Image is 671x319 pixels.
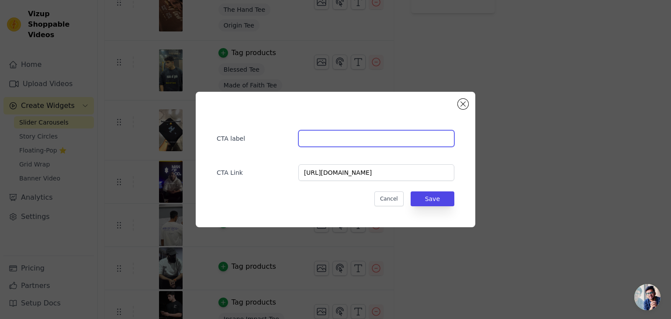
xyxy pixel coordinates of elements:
button: Cancel [374,191,404,206]
button: Save [411,191,454,206]
label: CTA Link [217,165,291,177]
button: Close modal [458,99,468,109]
a: Open chat [634,284,661,310]
label: CTA label [217,131,291,143]
input: https://example.com/ [298,164,454,181]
